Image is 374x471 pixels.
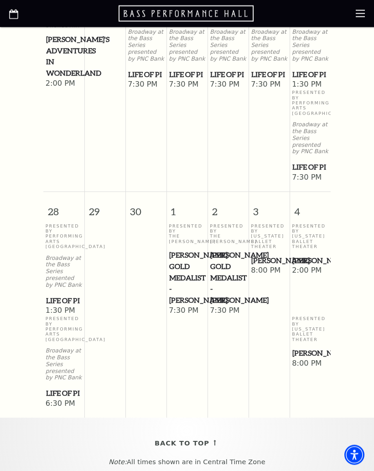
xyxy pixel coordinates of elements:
p: Presented By The [PERSON_NAME] [210,224,246,245]
span: 7:30 PM [251,80,287,90]
span: 8:00 PM [292,359,328,369]
div: Accessibility Menu [344,445,364,465]
p: Broadway at the Bass Series presented by PNC Bank [292,29,328,63]
span: Life of Pi [128,69,164,81]
p: Presented By [US_STATE] Ballet Theater [292,224,328,250]
p: Broadway at the Bass Series presented by PNC Bank [46,255,82,289]
span: 2 [208,192,249,224]
p: Broadway at the Bass Series presented by PNC Bank [169,29,205,63]
span: 29 [85,192,125,224]
span: 4 [290,192,331,224]
a: Open this option [119,5,255,23]
span: 1:30 PM [292,80,328,90]
span: [PERSON_NAME] [292,255,328,267]
span: Life of Pi [46,295,82,307]
span: 6:30 PM [46,399,82,409]
span: [PERSON_NAME]'s Adventures in Wonderland [46,34,82,79]
span: Life of Pi [292,162,328,173]
span: 7:30 PM [169,306,205,316]
p: Presented By Performing Arts [GEOGRAPHIC_DATA] [46,316,82,342]
p: Broadway at the Bass Series presented by PNC Bank [128,29,164,63]
span: [PERSON_NAME] Gold Medalist - [PERSON_NAME] [210,250,246,306]
span: Life of Pi [251,69,287,81]
span: 7:30 PM [128,80,164,90]
span: 7:30 PM [292,173,328,183]
span: 7:30 PM [169,80,205,90]
p: Broadway at the Bass Series presented by PNC Bank [292,122,328,155]
p: Broadway at the Bass Series presented by PNC Bank [251,29,287,63]
span: Life of Pi [292,69,328,81]
span: Back To Top [155,438,209,450]
p: Broadway at the Bass Series presented by PNC Bank [210,29,246,63]
span: [PERSON_NAME] Gold Medalist - [PERSON_NAME] [169,250,205,306]
a: Open this option [9,7,18,21]
span: 1:30 PM [46,306,82,316]
p: Broadway at the Bass Series presented by PNC Bank [46,348,82,382]
span: [PERSON_NAME] [292,348,328,359]
span: Life of Pi [46,388,82,399]
p: Presented By Performing Arts [GEOGRAPHIC_DATA] [46,224,82,250]
p: All times shown are in Central Time Zone [9,459,365,466]
span: 28 [43,192,84,224]
p: Presented By [US_STATE] Ballet Theater [251,224,287,250]
em: Note: [109,459,127,466]
p: Presented By Performing Arts [GEOGRAPHIC_DATA] [292,90,328,116]
span: 2:00 PM [46,79,82,89]
span: [PERSON_NAME] [251,255,287,267]
span: Life of Pi [210,69,246,81]
span: 2:00 PM [292,266,328,276]
span: 7:30 PM [210,80,246,90]
span: 1 [167,192,208,224]
span: 7:30 PM [210,306,246,316]
p: Presented By The [PERSON_NAME] [169,224,205,245]
span: 3 [249,192,290,224]
p: Presented By [US_STATE] Ballet Theater [292,316,328,342]
span: 30 [126,192,166,224]
span: Life of Pi [169,69,205,81]
span: 8:00 PM [251,266,287,276]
